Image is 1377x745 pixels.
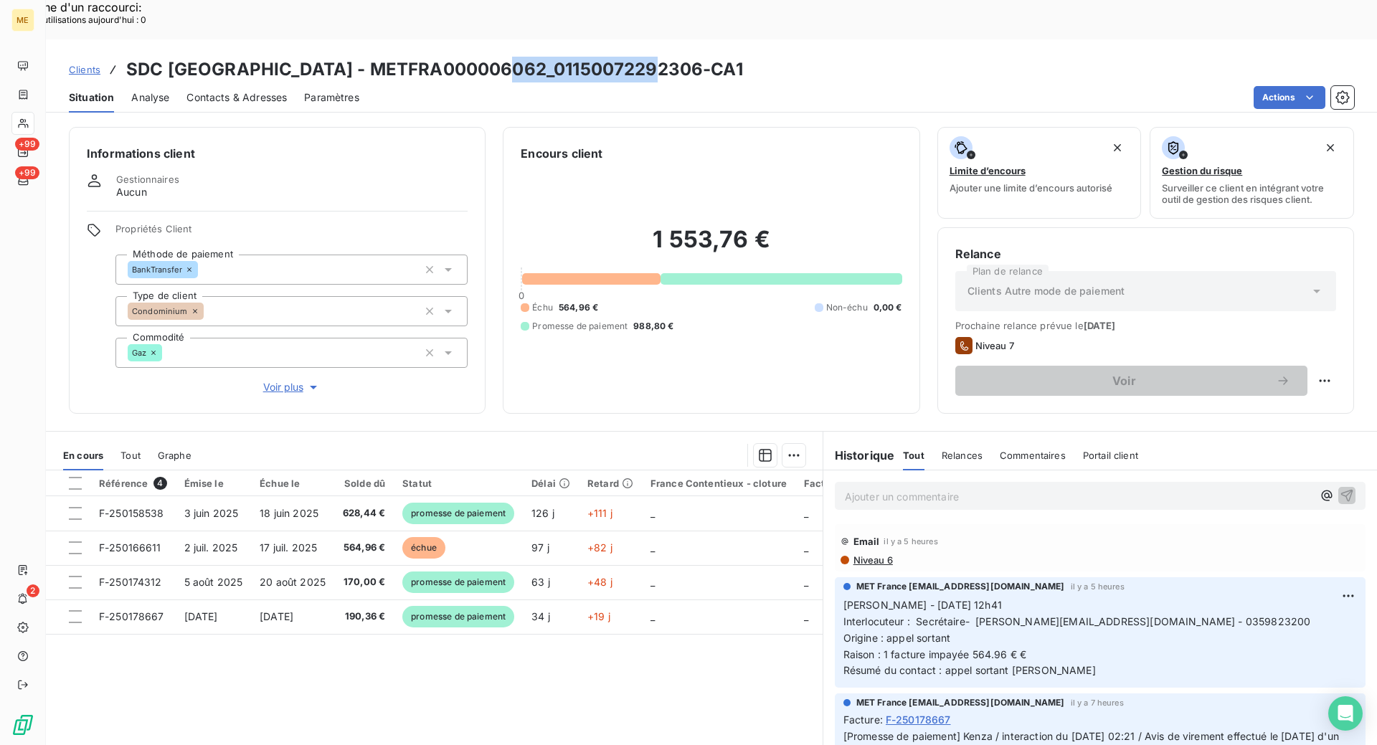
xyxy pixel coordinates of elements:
[260,507,318,519] span: 18 juin 2025
[967,284,1125,298] span: Clients Autre mode de paiement
[532,320,628,333] span: Promesse de paiement
[87,145,468,162] h6: Informations client
[99,541,161,554] span: F-250166611
[116,174,179,185] span: Gestionnaires
[186,90,287,105] span: Contacts & Adresses
[184,576,243,588] span: 5 août 2025
[184,478,243,489] div: Émise le
[304,90,359,105] span: Paramètres
[260,610,293,622] span: [DATE]
[973,375,1276,386] span: Voir
[343,478,385,489] div: Solde dû
[950,165,1026,176] span: Limite d’encours
[826,301,868,314] span: Non-échu
[886,712,951,727] span: F-250178667
[843,648,1027,660] span: Raison : 1 facture impayée 564.96 € €
[402,503,514,524] span: promesse de paiement
[650,507,655,519] span: _
[804,507,808,519] span: _
[1083,450,1138,461] span: Portail client
[884,537,937,546] span: il y a 5 heures
[153,477,166,490] span: 4
[69,64,100,75] span: Clients
[852,554,893,566] span: Niveau 6
[519,290,524,301] span: 0
[942,450,983,461] span: Relances
[955,320,1336,331] span: Prochaine relance prévue le
[343,506,385,521] span: 628,44 €
[521,145,602,162] h6: Encours client
[587,576,612,588] span: +48 j
[531,610,550,622] span: 34 j
[1084,320,1116,331] span: [DATE]
[843,615,1311,627] span: Interlocuteur : Secrétaire- [PERSON_NAME][EMAIL_ADDRESS][DOMAIN_NAME] - 0359823200
[804,541,808,554] span: _
[874,301,902,314] span: 0,00 €
[975,340,1014,351] span: Niveau 7
[587,478,633,489] div: Retard
[260,541,317,554] span: 17 juil. 2025
[69,62,100,77] a: Clients
[843,599,1002,611] span: [PERSON_NAME] - [DATE] 12h41
[263,380,321,394] span: Voir plus
[402,606,514,627] span: promesse de paiement
[402,571,514,593] span: promesse de paiement
[950,182,1112,194] span: Ajouter une limite d’encours autorisé
[184,610,218,622] span: [DATE]
[132,265,182,274] span: BankTransfer
[903,450,924,461] span: Tout
[532,301,553,314] span: Échu
[260,478,326,489] div: Échue le
[650,610,655,622] span: _
[531,507,554,519] span: 126 j
[1162,182,1342,205] span: Surveiller ce client en intégrant votre outil de gestion des risques client.
[843,712,883,727] span: Facture :
[1254,86,1325,109] button: Actions
[853,536,880,547] span: Email
[856,580,1065,593] span: MET France [EMAIL_ADDRESS][DOMAIN_NAME]
[15,166,39,179] span: +99
[1150,127,1354,219] button: Gestion du risqueSurveiller ce client en intégrant votre outil de gestion des risques client.
[131,90,169,105] span: Analyse
[955,366,1307,396] button: Voir
[27,584,39,597] span: 2
[937,127,1142,219] button: Limite d’encoursAjouter une limite d’encours autorisé
[402,478,514,489] div: Statut
[116,185,147,199] span: Aucun
[587,610,610,622] span: +19 j
[99,477,167,490] div: Référence
[120,450,141,461] span: Tout
[531,478,570,489] div: Délai
[402,537,445,559] span: échue
[115,223,468,243] span: Propriétés Client
[99,576,162,588] span: F-250174312
[531,576,550,588] span: 63 j
[521,225,902,268] h2: 1 553,76 €
[1162,165,1242,176] span: Gestion du risque
[1071,582,1125,591] span: il y a 5 heures
[1328,696,1363,731] div: Open Intercom Messenger
[63,450,103,461] span: En cours
[587,507,612,519] span: +111 j
[531,541,549,554] span: 97 j
[198,263,209,276] input: Ajouter une valeur
[115,379,468,395] button: Voir plus
[69,90,114,105] span: Situation
[650,478,787,489] div: France Contentieux - cloture
[343,541,385,555] span: 564,96 €
[633,320,673,333] span: 988,80 €
[559,301,598,314] span: 564,96 €
[162,346,174,359] input: Ajouter une valeur
[126,57,743,82] h3: SDC [GEOGRAPHIC_DATA] - METFRA000006062_01150072292306-CA1
[343,609,385,624] span: 190,36 €
[843,664,1096,676] span: Résumé du contact : appel sortant [PERSON_NAME]
[184,541,238,554] span: 2 juil. 2025
[856,696,1065,709] span: MET France [EMAIL_ADDRESS][DOMAIN_NAME]
[1071,698,1124,707] span: il y a 7 heures
[804,478,902,489] div: Facture / Echéancier
[650,541,655,554] span: _
[260,576,326,588] span: 20 août 2025
[955,245,1336,262] h6: Relance
[15,138,39,151] span: +99
[843,632,950,644] span: Origine : appel sortant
